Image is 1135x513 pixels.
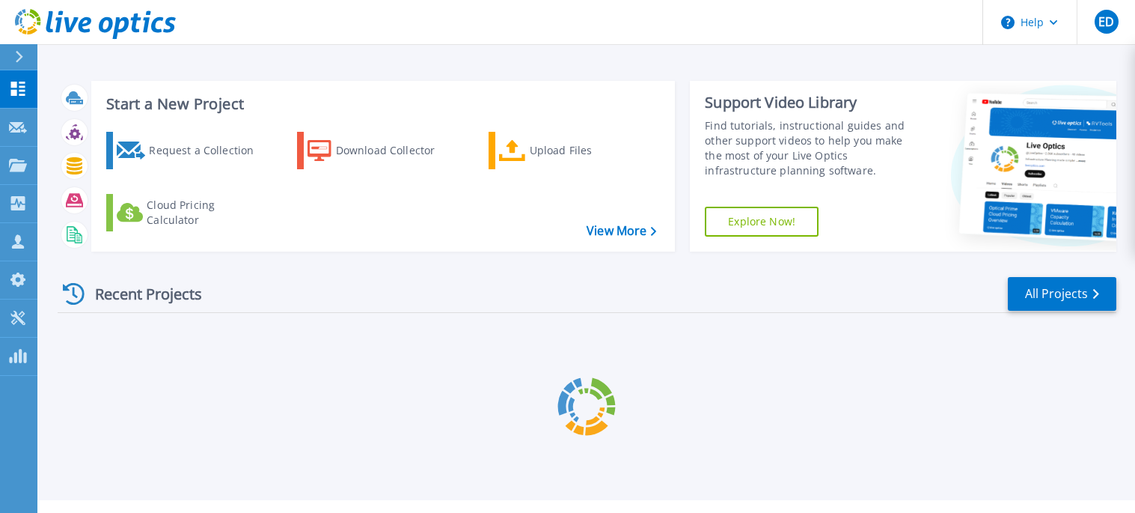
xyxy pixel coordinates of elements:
div: Upload Files [530,136,649,166]
a: Download Collector [297,132,464,169]
h3: Start a New Project [106,96,655,112]
a: View More [587,224,656,238]
div: Cloud Pricing Calculator [147,198,266,228]
span: ED [1098,16,1114,28]
div: Support Video Library [705,93,919,112]
a: All Projects [1008,277,1116,311]
a: Upload Files [489,132,655,169]
div: Download Collector [336,136,456,166]
div: Recent Projects [58,276,222,312]
a: Request a Collection [106,132,273,169]
a: Explore Now! [705,207,819,237]
div: Find tutorials, instructional guides and other support videos to help you make the most of your L... [705,118,919,178]
a: Cloud Pricing Calculator [106,194,273,231]
div: Request a Collection [149,136,269,166]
